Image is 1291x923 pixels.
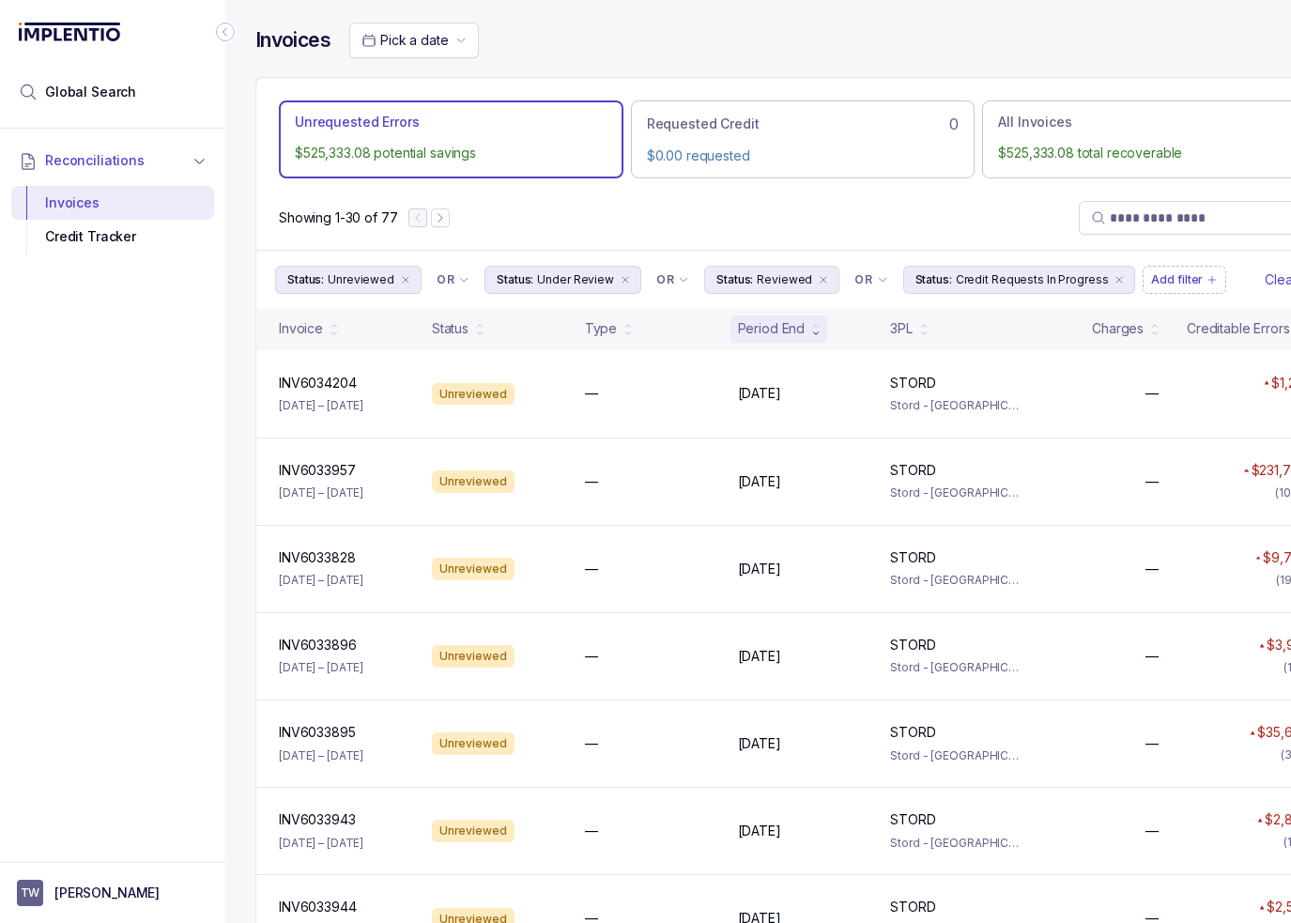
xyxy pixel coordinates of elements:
p: STORD [890,636,935,654]
p: [PERSON_NAME] [54,884,160,902]
p: [DATE] [738,734,781,753]
p: — [1145,384,1159,403]
p: Add filter [1151,270,1203,289]
p: Reviewed [757,270,812,289]
p: [DATE] – [DATE] [279,746,363,765]
div: Invoices [26,186,199,220]
p: — [585,560,598,578]
li: Filter Chip Connector undefined [656,272,689,287]
p: — [585,734,598,753]
button: Next Page [431,208,450,227]
img: red pointer upwards [1257,818,1263,823]
p: Stord - [GEOGRAPHIC_DATA] [890,396,1021,415]
div: Status [432,319,469,338]
p: Status: [716,270,753,289]
img: red pointer upwards [1255,556,1261,561]
p: — [585,472,598,491]
button: User initials[PERSON_NAME] [17,880,208,906]
p: Stord - [GEOGRAPHIC_DATA] [890,658,1021,677]
p: Showing 1-30 of 77 [279,208,397,227]
img: red pointer upwards [1259,643,1265,648]
p: Credit Requests In Progress [956,270,1109,289]
p: INV6033828 [279,548,356,567]
p: Stord - [GEOGRAPHIC_DATA] [890,484,1021,502]
p: OR [656,272,674,287]
p: Status: [915,270,952,289]
button: Filter Chip Reviewed [704,266,839,294]
div: remove content [618,272,633,287]
p: [DATE] – [DATE] [279,571,363,590]
p: INV6033957 [279,461,356,480]
li: Filter Chip Connector undefined [854,272,887,287]
div: remove content [398,272,413,287]
p: — [1145,734,1159,753]
p: OR [437,272,454,287]
div: Unreviewed [432,820,515,842]
p: Under Review [537,270,614,289]
search: Date Range Picker [361,31,448,50]
p: [DATE] [738,822,781,840]
li: Filter Chip Credit Requests In Progress [903,266,1136,294]
li: Filter Chip Connector undefined [437,272,469,287]
p: INV6033943 [279,810,356,829]
p: $0.00 requested [647,146,960,165]
p: All Invoices [998,113,1071,131]
p: [DATE] – [DATE] [279,396,363,415]
button: Filter Chip Connector undefined [429,267,477,293]
p: STORD [890,548,935,567]
img: red pointer upwards [1264,380,1269,385]
p: [DATE] [738,384,781,403]
div: Unreviewed [432,732,515,755]
div: 3PL [890,319,913,338]
p: [DATE] [738,647,781,666]
p: [DATE] [738,472,781,491]
p: — [585,384,598,403]
p: Status: [497,270,533,289]
p: — [1145,560,1159,578]
p: Status: [287,270,324,289]
button: Date Range Picker [349,23,479,58]
span: User initials [17,880,43,906]
span: Pick a date [380,32,448,48]
div: Reconciliations [11,182,214,258]
p: Stord - [GEOGRAPHIC_DATA] [890,571,1021,590]
p: $525,333.08 potential savings [295,144,607,162]
p: Requested Credit [647,115,760,133]
p: INV6033895 [279,723,356,742]
ul: Filter Group [275,266,1261,294]
p: Stord - [GEOGRAPHIC_DATA] [890,834,1021,853]
img: red pointer upwards [1259,905,1265,910]
div: 0 [647,113,960,135]
p: STORD [890,810,935,829]
div: Remaining page entries [279,208,397,227]
button: Filter Chip Under Review [484,266,641,294]
p: INV6033944 [279,898,357,916]
div: Type [585,319,617,338]
img: red pointer upwards [1250,731,1255,735]
div: remove content [816,272,831,287]
p: STORD [890,898,935,916]
p: [DATE] – [DATE] [279,484,363,502]
button: Filter Chip Connector undefined [847,267,895,293]
p: STORD [890,374,935,392]
p: [DATE] [738,560,781,578]
p: STORD [890,723,935,742]
p: [DATE] – [DATE] [279,658,363,677]
li: Filter Chip Unreviewed [275,266,422,294]
p: INV6033896 [279,636,357,654]
div: Unreviewed [432,470,515,493]
div: Invoice [279,319,323,338]
p: STORD [890,461,935,480]
button: Reconciliations [11,140,214,181]
p: Unreviewed [328,270,394,289]
button: Filter Chip Add filter [1143,266,1226,294]
div: Charges [1092,319,1144,338]
p: Stord - [GEOGRAPHIC_DATA] [890,746,1021,765]
p: — [585,822,598,840]
div: Unreviewed [432,383,515,406]
p: — [1145,472,1159,491]
span: Global Search [45,83,136,101]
